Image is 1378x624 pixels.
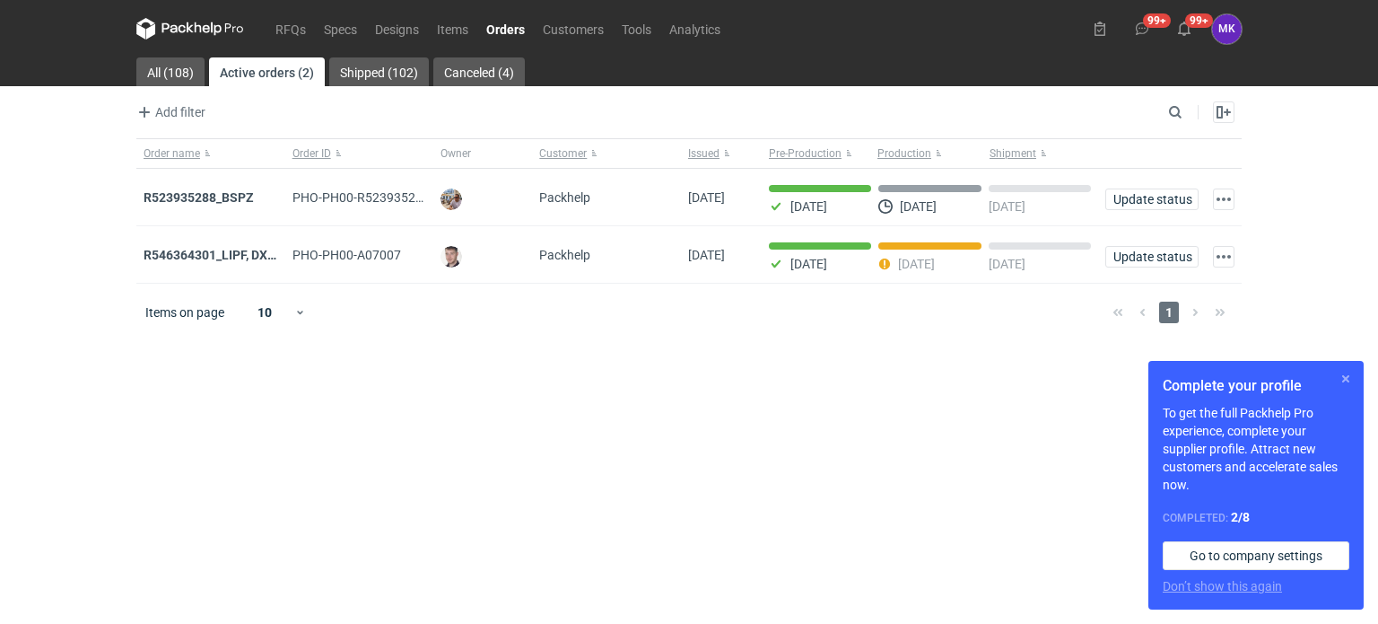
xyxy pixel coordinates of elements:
[428,18,477,40] a: Items
[1163,541,1349,570] a: Go to company settings
[209,57,325,86] a: Active orders (2)
[1164,101,1222,123] input: Search
[1163,404,1349,494] p: To get the full Packhelp Pro experience, complete your supplier profile. Attract new customers an...
[134,101,205,123] span: Add filter
[136,57,205,86] a: All (108)
[136,139,285,168] button: Order name
[539,146,587,161] span: Customer
[534,18,613,40] a: Customers
[532,139,681,168] button: Customer
[292,248,401,262] span: PHO-PH00-A07007
[292,190,466,205] span: PHO-PH00-R523935288_BSPZ
[874,139,986,168] button: Production
[1113,193,1190,206] span: Update status
[315,18,366,40] a: Specs
[790,257,827,271] p: [DATE]
[285,139,434,168] button: Order ID
[136,18,244,40] svg: Packhelp Pro
[989,257,1025,271] p: [DATE]
[292,146,331,161] span: Order ID
[613,18,660,40] a: Tools
[877,146,931,161] span: Production
[1113,250,1190,263] span: Update status
[440,246,462,268] img: Maciej Sikora
[1213,189,1234,210] button: Actions
[266,18,315,40] a: RFQs
[1159,302,1179,323] span: 1
[329,57,429,86] a: Shipped (102)
[990,146,1036,161] span: Shipment
[1231,510,1250,524] strong: 2 / 8
[1163,577,1282,595] button: Don’t show this again
[144,190,254,205] a: R523935288_BSPZ
[660,18,729,40] a: Analytics
[688,146,720,161] span: Issued
[1163,508,1349,527] div: Completed:
[769,146,842,161] span: Pre-Production
[1128,14,1156,43] button: 99+
[133,101,206,123] button: Add filter
[1212,14,1242,44] div: Martyna Kozyra
[1163,375,1349,397] h1: Complete your profile
[898,257,935,271] p: [DATE]
[681,139,762,168] button: Issued
[1105,246,1199,268] button: Update status
[1170,14,1199,43] button: 99+
[1213,246,1234,268] button: Actions
[145,303,224,321] span: Items on page
[1335,368,1356,390] button: Skip for now
[900,199,937,214] p: [DATE]
[688,248,725,262] span: 16/07/2025
[1105,189,1199,210] button: Update status
[236,300,294,325] div: 10
[688,190,725,205] span: 22/07/2025
[440,189,462,210] img: Michał Palasek
[144,248,284,262] a: R546364301_LIPF, DXDG
[366,18,428,40] a: Designs
[762,139,874,168] button: Pre-Production
[433,57,525,86] a: Canceled (4)
[790,199,827,214] p: [DATE]
[440,146,471,161] span: Owner
[986,139,1098,168] button: Shipment
[989,199,1025,214] p: [DATE]
[539,190,590,205] span: Packhelp
[477,18,534,40] a: Orders
[1212,14,1242,44] button: MK
[144,146,200,161] span: Order name
[539,248,590,262] span: Packhelp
